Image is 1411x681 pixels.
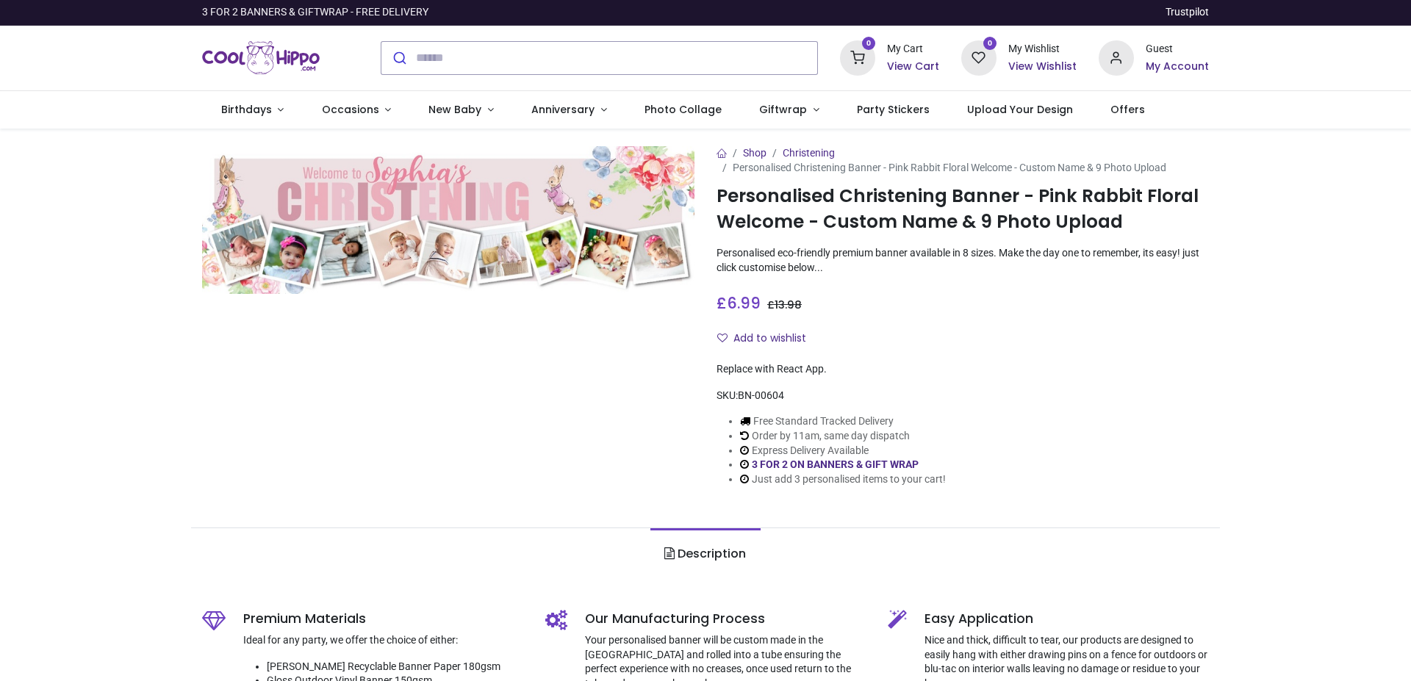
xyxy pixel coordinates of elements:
[1146,60,1209,74] a: My Account
[862,37,876,51] sup: 0
[1110,102,1145,117] span: Offers
[410,91,513,129] a: New Baby
[202,37,320,79] img: Cool Hippo
[924,610,1209,628] h5: Easy Application
[202,146,694,294] img: Personalised Christening Banner - Pink Rabbit Floral Welcome - Custom Name & 9 Photo Upload
[767,298,802,312] span: £
[743,147,766,159] a: Shop
[381,42,416,74] button: Submit
[740,444,946,458] li: Express Delivery Available
[775,298,802,312] span: 13.98
[243,610,523,628] h5: Premium Materials
[202,5,428,20] div: 3 FOR 2 BANNERS & GIFTWRAP - FREE DELIVERY
[717,326,819,351] button: Add to wishlistAdd to wishlist
[738,389,784,401] span: BN-00604
[752,458,919,470] a: 3 FOR 2 ON BANNERS & GIFT WRAP
[717,362,1209,377] div: Replace with React App.
[1008,60,1077,74] a: View Wishlist
[1008,42,1077,57] div: My Wishlist
[585,610,866,628] h5: Our Manufacturing Process
[1146,42,1209,57] div: Guest
[967,102,1073,117] span: Upload Your Design
[857,102,930,117] span: Party Stickers
[717,246,1209,275] p: Personalised eco-friendly premium banner available in 8 sizes. Make the day one to remember, its ...
[202,37,320,79] a: Logo of Cool Hippo
[961,51,997,62] a: 0
[322,102,379,117] span: Occasions
[717,184,1209,234] h1: Personalised Christening Banner - Pink Rabbit Floral Welcome - Custom Name & 9 Photo Upload
[740,472,946,487] li: Just add 3 personalised items to your cart!
[267,660,523,674] li: [PERSON_NAME] Recyclable Banner Paper 180gsm
[783,147,835,159] a: Christening
[717,292,761,314] span: £
[727,292,761,314] span: 6.99
[887,42,939,57] div: My Cart
[740,91,838,129] a: Giftwrap
[1166,5,1209,20] a: Trustpilot
[243,633,523,648] p: Ideal for any party, we offer the choice of either:
[740,429,946,444] li: Order by 11am, same day dispatch
[983,37,997,51] sup: 0
[717,389,1209,403] div: SKU:
[840,51,875,62] a: 0
[303,91,410,129] a: Occasions
[650,528,760,580] a: Description
[221,102,272,117] span: Birthdays
[887,60,939,74] a: View Cart
[740,414,946,429] li: Free Standard Tracked Delivery
[717,333,728,343] i: Add to wishlist
[531,102,595,117] span: Anniversary
[428,102,481,117] span: New Baby
[759,102,807,117] span: Giftwrap
[733,162,1166,173] span: Personalised Christening Banner - Pink Rabbit Floral Welcome - Custom Name & 9 Photo Upload
[202,91,303,129] a: Birthdays
[512,91,625,129] a: Anniversary
[645,102,722,117] span: Photo Collage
